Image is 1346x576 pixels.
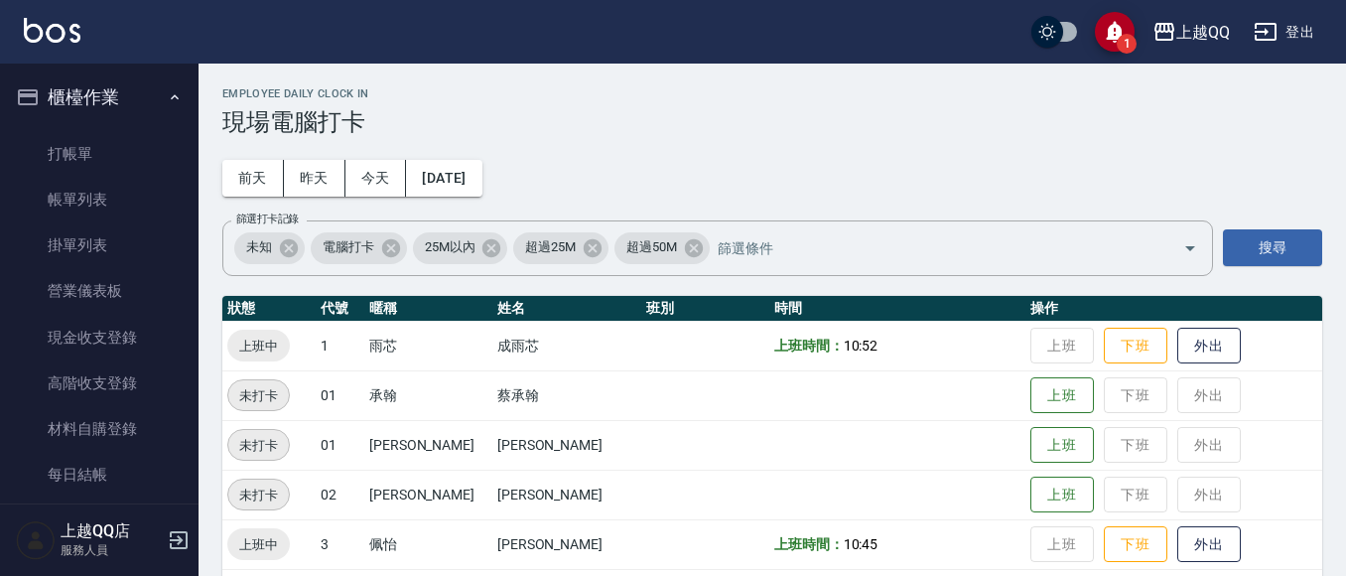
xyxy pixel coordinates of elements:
[61,541,162,559] p: 服務人員
[8,177,191,222] a: 帳單列表
[316,420,364,470] td: 01
[8,131,191,177] a: 打帳單
[364,296,492,322] th: 暱稱
[364,370,492,420] td: 承翰
[492,519,641,569] td: [PERSON_NAME]
[774,536,844,552] b: 上班時間：
[413,237,487,257] span: 25M以內
[8,315,191,360] a: 現金收支登錄
[8,499,191,544] a: 排班表
[311,237,386,257] span: 電腦打卡
[614,232,710,264] div: 超過50M
[844,338,878,354] span: 10:52
[1030,377,1094,414] button: 上班
[222,87,1322,100] h2: Employee Daily Clock In
[769,296,1025,322] th: 時間
[222,108,1322,136] h3: 現場電腦打卡
[8,72,191,123] button: 櫃檯作業
[406,160,481,197] button: [DATE]
[614,237,689,257] span: 超過50M
[1030,427,1094,464] button: 上班
[713,230,1148,265] input: 篩選條件
[1095,12,1135,52] button: save
[1025,296,1322,322] th: 操作
[8,406,191,452] a: 材料自購登錄
[1144,12,1238,53] button: 上越QQ
[1177,526,1241,563] button: 外出
[364,470,492,519] td: [PERSON_NAME]
[234,237,284,257] span: 未知
[492,420,641,470] td: [PERSON_NAME]
[61,521,162,541] h5: 上越QQ店
[1177,328,1241,364] button: 外出
[492,321,641,370] td: 成雨芯
[8,268,191,314] a: 營業儀表板
[316,296,364,322] th: 代號
[1223,229,1322,266] button: 搜尋
[227,336,290,357] span: 上班中
[492,470,641,519] td: [PERSON_NAME]
[1117,34,1137,54] span: 1
[1246,14,1322,51] button: 登出
[316,321,364,370] td: 1
[316,519,364,569] td: 3
[316,470,364,519] td: 02
[492,370,641,420] td: 蔡承翰
[222,160,284,197] button: 前天
[364,519,492,569] td: 佩怡
[413,232,508,264] div: 25M以內
[236,212,299,226] label: 篩選打卡記錄
[1104,328,1167,364] button: 下班
[1104,526,1167,563] button: 下班
[513,232,608,264] div: 超過25M
[228,485,289,505] span: 未打卡
[8,360,191,406] a: 高階收支登錄
[844,536,878,552] span: 10:45
[364,420,492,470] td: [PERSON_NAME]
[222,296,316,322] th: 狀態
[228,385,289,406] span: 未打卡
[1030,477,1094,513] button: 上班
[284,160,345,197] button: 昨天
[774,338,844,354] b: 上班時間：
[311,232,407,264] div: 電腦打卡
[227,534,290,555] span: 上班中
[316,370,364,420] td: 01
[228,435,289,456] span: 未打卡
[492,296,641,322] th: 姓名
[24,18,80,43] img: Logo
[345,160,407,197] button: 今天
[1176,20,1230,45] div: 上越QQ
[16,520,56,560] img: Person
[234,232,305,264] div: 未知
[1174,232,1206,264] button: Open
[364,321,492,370] td: 雨芯
[8,222,191,268] a: 掛單列表
[8,452,191,498] a: 每日結帳
[641,296,769,322] th: 班別
[513,237,588,257] span: 超過25M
